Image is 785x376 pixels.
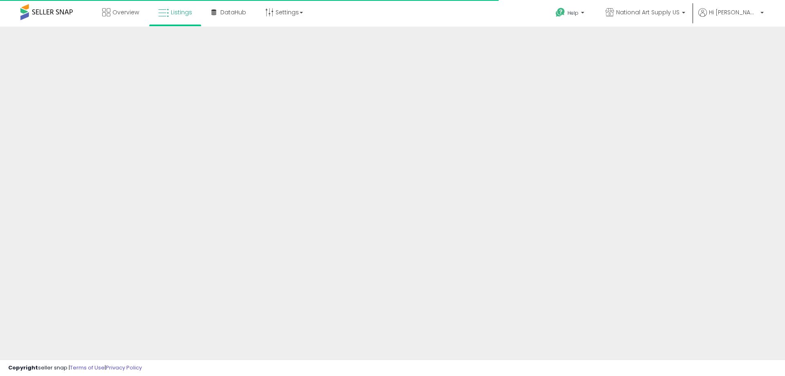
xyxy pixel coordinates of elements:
[555,7,565,18] i: Get Help
[106,364,142,371] a: Privacy Policy
[171,8,192,16] span: Listings
[8,364,142,372] div: seller snap | |
[698,8,764,27] a: Hi [PERSON_NAME]
[567,9,579,16] span: Help
[709,8,758,16] span: Hi [PERSON_NAME]
[220,8,246,16] span: DataHub
[8,364,38,371] strong: Copyright
[70,364,105,371] a: Terms of Use
[549,1,592,27] a: Help
[616,8,680,16] span: National Art Supply US
[112,8,139,16] span: Overview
